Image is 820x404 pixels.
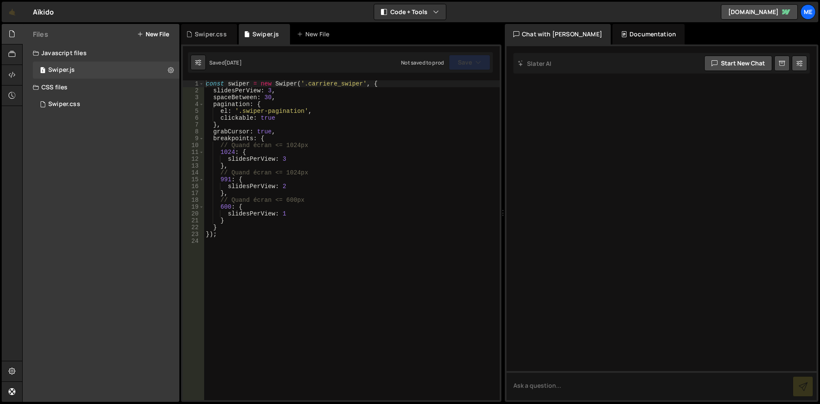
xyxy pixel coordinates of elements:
[195,30,227,38] div: Swiper.css
[252,30,279,38] div: Swiper.js
[612,24,685,44] div: Documentation
[183,169,204,176] div: 14
[183,87,204,94] div: 2
[183,183,204,190] div: 16
[183,149,204,156] div: 11
[183,176,204,183] div: 15
[704,56,772,71] button: Start new chat
[800,4,816,20] a: Me
[33,7,54,17] div: Aïkido
[23,79,179,96] div: CSS files
[183,217,204,224] div: 21
[33,96,179,113] div: 17113/47203.css
[137,31,169,38] button: New File
[2,2,23,22] a: 🤙
[23,44,179,62] div: Javascript files
[518,59,552,68] h2: Slater AI
[183,210,204,217] div: 20
[183,197,204,203] div: 18
[209,59,242,66] div: Saved
[721,4,798,20] a: [DOMAIN_NAME]
[225,59,242,66] div: [DATE]
[183,80,204,87] div: 1
[40,68,45,74] span: 1
[48,66,75,74] div: Swiper.js
[401,59,444,66] div: Not saved to prod
[33,29,48,39] h2: Files
[183,115,204,121] div: 6
[183,238,204,245] div: 24
[297,30,333,38] div: New File
[183,162,204,169] div: 13
[505,24,611,44] div: Chat with [PERSON_NAME]
[449,55,490,70] button: Save
[374,4,446,20] button: Code + Tools
[183,142,204,149] div: 10
[183,135,204,142] div: 9
[183,190,204,197] div: 17
[183,128,204,135] div: 8
[183,231,204,238] div: 23
[183,94,204,101] div: 3
[183,108,204,115] div: 5
[33,62,179,79] div: 17113/47202.js
[183,224,204,231] div: 22
[183,101,204,108] div: 4
[183,156,204,162] div: 12
[183,203,204,210] div: 19
[183,121,204,128] div: 7
[48,100,80,108] div: Swiper.css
